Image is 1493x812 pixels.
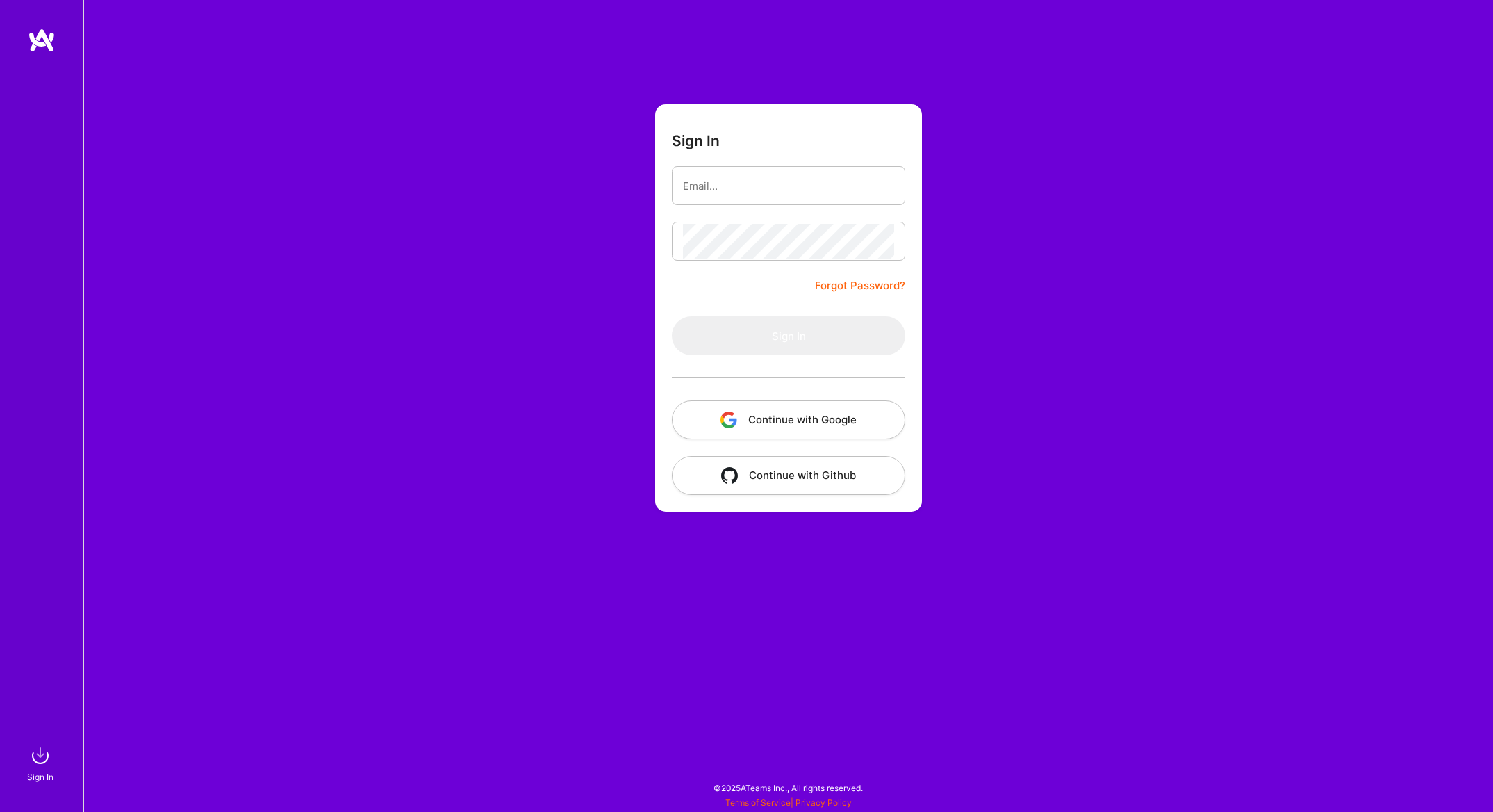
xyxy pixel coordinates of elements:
div: Sign In [27,770,53,784]
a: Privacy Policy [795,797,852,808]
img: icon [720,412,737,428]
input: Email... [683,168,894,204]
a: sign inSign In [29,742,54,784]
img: icon [721,467,738,484]
div: © 2025 ATeams Inc., All rights reserved. [83,770,1493,805]
img: logo [28,28,56,53]
img: sign in [26,742,54,770]
a: Terms of Service [725,797,791,808]
h3: Sign In [672,132,720,149]
a: Forgot Password? [815,277,905,294]
button: Continue with Github [672,456,905,495]
button: Sign In [672,316,905,355]
button: Continue with Google [672,400,905,439]
span: | [725,797,852,808]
